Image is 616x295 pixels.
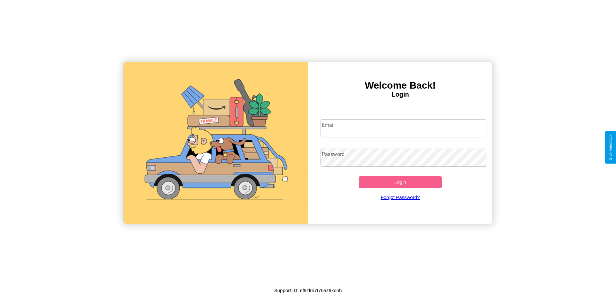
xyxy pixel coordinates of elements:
[274,286,342,295] p: Support ID: mf9zlrri7t76az9konh
[308,91,492,98] h4: Login
[359,176,442,188] button: Login
[308,80,492,91] h3: Welcome Back!
[608,134,613,161] div: Give Feedback
[124,62,308,224] img: gif
[317,188,483,206] a: Forgot Password?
